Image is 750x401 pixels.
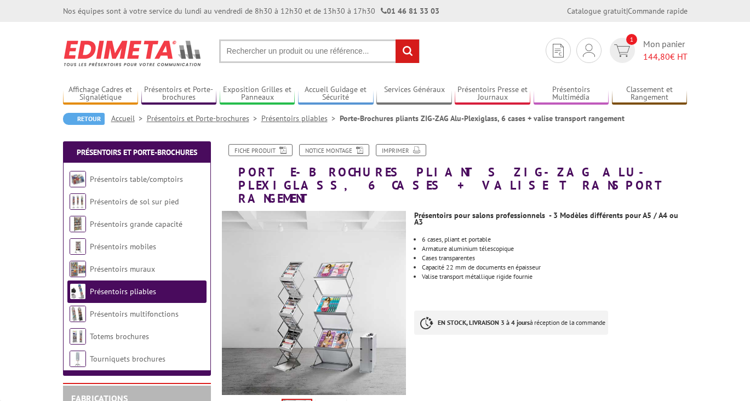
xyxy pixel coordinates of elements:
[90,331,149,341] a: Totems brochures
[376,85,452,103] a: Services Généraux
[214,144,696,205] h1: Porte-Brochures pliants ZIG-ZAG Alu-Plexiglass, 6 cases + valise transport rangement
[63,85,139,103] a: Affichage Cadres et Signalétique
[70,306,86,322] img: Présentoirs multifonctions
[70,328,86,345] img: Totems brochures
[422,236,687,243] p: 6 cases, pliant et portable
[422,264,687,271] li: Capacité 22 mm de documents en épaisseur
[583,44,595,57] img: devis rapide
[534,85,609,103] a: Présentoirs Multimédia
[63,5,439,16] div: Nos équipes sont à votre service du lundi au vendredi de 8h30 à 12h30 et de 13h30 à 17h30
[628,6,688,16] a: Commande rapide
[90,264,155,274] a: Présentoirs muraux
[261,113,340,123] a: Présentoirs pliables
[614,44,630,57] img: devis rapide
[567,5,688,16] div: |
[70,216,86,232] img: Présentoirs grande capacité
[438,318,530,326] strong: EN STOCK, LIVRAISON 3 à 4 jours
[298,85,374,103] a: Accueil Guidage et Sécurité
[299,144,369,156] a: Notice Montage
[612,85,688,103] a: Classement et Rangement
[607,38,688,63] a: devis rapide 1 Mon panier 144,80€ HT
[422,273,687,280] p: Valise transport métallique rigide fournie
[63,113,105,125] a: Retour
[455,85,530,103] a: Présentoirs Presse et Journaux
[90,309,179,319] a: Présentoirs multifonctions
[414,210,678,227] strong: Présentoirs pour salons professionnels - 3 Modèles différents pour A5 / A4 ou A3
[70,193,86,210] img: Présentoirs de sol sur pied
[422,245,687,252] p: Armature aluminium télescopique
[219,39,420,63] input: Rechercher un produit ou une référence...
[70,351,86,367] img: Tourniquets brochures
[340,113,625,124] li: Porte-Brochures pliants ZIG-ZAG Alu-Plexiglass, 6 cases + valise transport rangement
[381,6,439,16] strong: 01 46 81 33 03
[376,144,426,156] a: Imprimer
[567,6,626,16] a: Catalogue gratuit
[111,113,147,123] a: Accueil
[90,242,156,251] a: Présentoirs mobiles
[70,283,86,300] img: Présentoirs pliables
[414,311,608,335] p: à réception de la commande
[70,238,86,255] img: Présentoirs mobiles
[643,51,670,62] span: 144,80
[147,113,261,123] a: Présentoirs et Porte-brochures
[90,174,183,184] a: Présentoirs table/comptoirs
[222,211,407,396] img: porte_brochures_pliants_zig_zag_alu_plexi_valise_transport_215416_215415_215417.jpg
[553,44,564,58] img: devis rapide
[228,144,293,156] a: Fiche produit
[141,85,217,103] a: Présentoirs et Porte-brochures
[643,50,688,63] span: € HT
[90,287,156,296] a: Présentoirs pliables
[90,354,165,364] a: Tourniquets brochures
[643,38,688,63] span: Mon panier
[90,219,182,229] a: Présentoirs grande capacité
[626,34,637,45] span: 1
[63,33,203,73] img: Edimeta
[77,147,197,157] a: Présentoirs et Porte-brochures
[396,39,419,63] input: rechercher
[422,255,687,261] li: Cases transparentes
[70,261,86,277] img: Présentoirs muraux
[70,171,86,187] img: Présentoirs table/comptoirs
[90,197,179,207] a: Présentoirs de sol sur pied
[220,85,295,103] a: Exposition Grilles et Panneaux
